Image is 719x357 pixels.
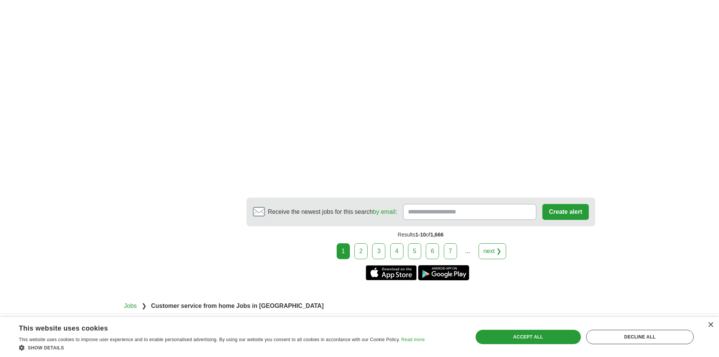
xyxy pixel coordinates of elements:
a: by email [373,209,396,215]
div: Show details [19,344,425,351]
a: Get the Android app [418,265,469,280]
a: 7 [444,243,457,259]
strong: Customer service from home Jobs in [GEOGRAPHIC_DATA] [151,303,323,309]
div: Decline all [586,330,694,344]
a: Read more, opens a new window [401,337,425,342]
span: Show details [28,345,64,351]
div: Accept all [476,330,581,344]
a: 5 [408,243,421,259]
span: Receive the newest jobs for this search : [268,207,397,216]
button: Create alert [542,204,588,220]
span: 1-10 [415,232,426,238]
a: 4 [390,243,403,259]
span: ❯ [142,303,146,309]
a: 6 [426,243,439,259]
a: 3 [372,243,385,259]
div: ... [460,244,475,259]
div: This website uses cookies [19,321,406,333]
span: 1,666 [430,232,443,238]
div: Results of [246,226,595,243]
a: Get the iPhone app [366,265,417,280]
a: next ❯ [479,243,507,259]
a: 2 [354,243,368,259]
a: Jobs [124,303,137,309]
div: Close [708,322,713,328]
div: 1 [337,243,350,259]
span: This website uses cookies to improve user experience and to enable personalised advertising. By u... [19,337,400,342]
